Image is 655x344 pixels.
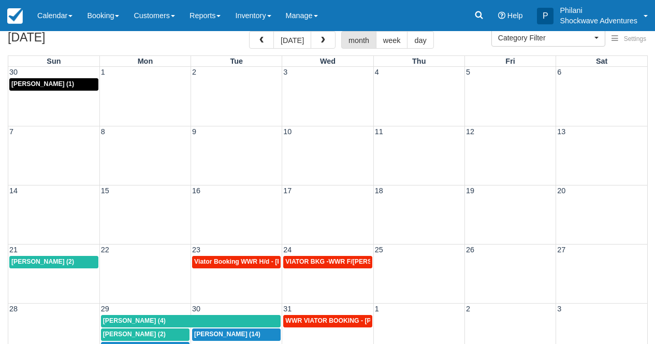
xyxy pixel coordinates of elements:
[605,32,652,47] button: Settings
[283,315,372,327] a: WWR VIATOR BOOKING - [PERSON_NAME] X 5 (5)
[283,256,372,268] a: VIATOR BKG -WWR F/[PERSON_NAME] X 2 (2)
[282,187,293,195] span: 17
[103,317,166,324] span: [PERSON_NAME] (4)
[498,12,505,19] i: Help
[11,80,74,88] span: [PERSON_NAME] (1)
[537,8,554,24] div: P
[192,328,281,341] a: [PERSON_NAME] (14)
[138,57,153,65] span: Mon
[194,331,260,338] span: [PERSON_NAME] (14)
[374,305,380,313] span: 1
[100,187,110,195] span: 15
[556,305,562,313] span: 3
[465,68,471,76] span: 5
[374,246,384,254] span: 25
[191,68,197,76] span: 2
[341,31,376,49] button: month
[9,256,98,268] a: [PERSON_NAME] (2)
[101,315,281,327] a: [PERSON_NAME] (4)
[7,8,23,24] img: checkfront-main-nav-mini-logo.png
[273,31,311,49] button: [DATE]
[282,305,293,313] span: 31
[465,246,475,254] span: 26
[194,258,349,265] span: Viator Booking WWR H/d - [PERSON_NAME] X 3 (3)
[282,68,288,76] span: 3
[191,246,201,254] span: 23
[8,68,19,76] span: 30
[230,57,243,65] span: Tue
[624,35,646,42] span: Settings
[8,246,19,254] span: 21
[560,16,637,26] p: Shockwave Adventures
[491,29,605,47] button: Category Filter
[505,57,515,65] span: Fri
[100,68,106,76] span: 1
[596,57,607,65] span: Sat
[374,187,384,195] span: 18
[191,127,197,136] span: 9
[465,127,475,136] span: 12
[465,305,471,313] span: 2
[8,187,19,195] span: 14
[191,187,201,195] span: 16
[192,256,281,268] a: Viator Booking WWR H/d - [PERSON_NAME] X 3 (3)
[282,246,293,254] span: 24
[407,31,433,49] button: day
[101,328,190,341] a: [PERSON_NAME] (2)
[465,187,475,195] span: 19
[507,11,523,20] span: Help
[9,78,98,91] a: [PERSON_NAME] (1)
[556,187,566,195] span: 20
[47,57,61,65] span: Sun
[103,331,166,338] span: [PERSON_NAME] (2)
[11,258,74,265] span: [PERSON_NAME] (2)
[320,57,336,65] span: Wed
[556,68,562,76] span: 6
[374,68,380,76] span: 4
[100,246,110,254] span: 22
[100,305,110,313] span: 29
[285,317,439,324] span: WWR VIATOR BOOKING - [PERSON_NAME] X 5 (5)
[100,127,106,136] span: 8
[498,33,592,43] span: Category Filter
[191,305,201,313] span: 30
[8,31,139,50] h2: [DATE]
[556,127,566,136] span: 13
[374,127,384,136] span: 11
[556,246,566,254] span: 27
[8,127,14,136] span: 7
[412,57,426,65] span: Thu
[560,5,637,16] p: Philani
[285,258,426,265] span: VIATOR BKG -WWR F/[PERSON_NAME] X 2 (2)
[8,305,19,313] span: 28
[282,127,293,136] span: 10
[376,31,408,49] button: week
